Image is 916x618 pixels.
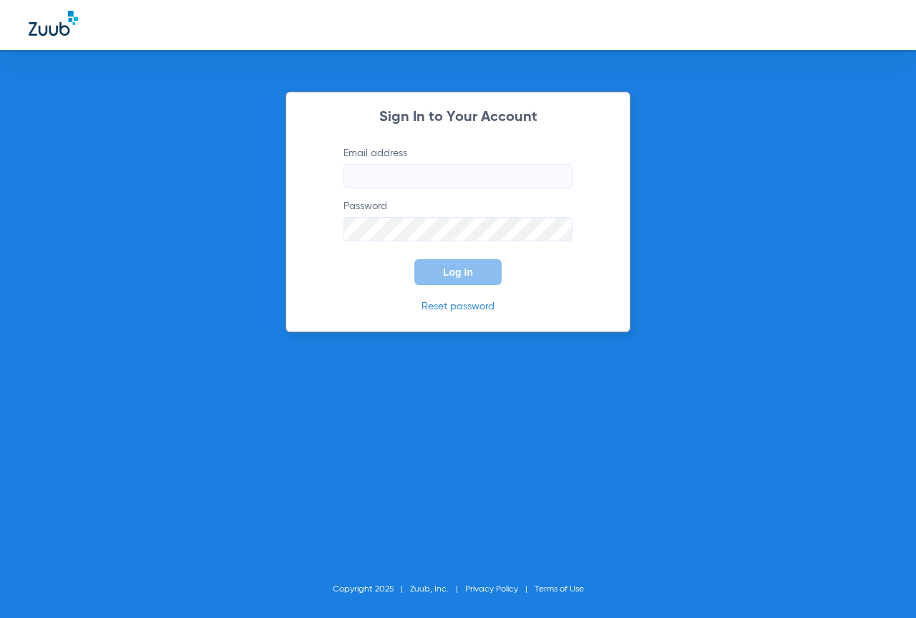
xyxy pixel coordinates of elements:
[535,585,584,594] a: Terms of Use
[322,110,594,125] h2: Sign In to Your Account
[343,217,572,241] input: Password
[414,259,502,285] button: Log In
[29,11,78,36] img: Zuub Logo
[343,199,572,241] label: Password
[443,266,473,278] span: Log In
[343,164,572,188] input: Email address
[465,585,518,594] a: Privacy Policy
[422,301,494,312] a: Reset password
[343,146,572,188] label: Email address
[410,582,465,597] li: Zuub, Inc.
[333,582,410,597] li: Copyright 2025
